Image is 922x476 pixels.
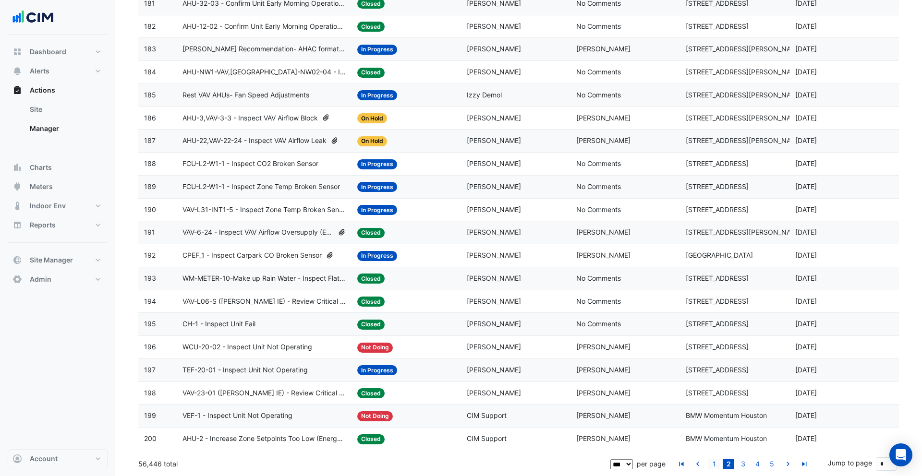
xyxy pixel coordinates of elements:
[752,459,763,469] a: 4
[467,274,521,282] span: [PERSON_NAME]
[12,85,22,95] app-icon: Actions
[144,68,156,76] span: 184
[686,434,767,442] span: BMW Momentum Houston
[686,251,753,259] span: [GEOGRAPHIC_DATA]
[182,433,346,444] span: AHU-2 - Increase Zone Setpoints Too Low (Energy Saving)
[686,159,749,167] span: [STREET_ADDRESS]
[576,274,621,282] span: No Comments
[686,45,803,53] span: [STREET_ADDRESS][PERSON_NAME]
[795,136,817,144] span: 2025-09-03T12:18:47.715
[467,182,521,190] span: [PERSON_NAME]
[723,459,734,469] a: 2
[795,389,817,397] span: 2025-09-03T11:18:51.629
[8,61,108,81] button: Alerts
[576,297,621,305] span: No Comments
[750,459,764,469] li: page 4
[576,411,631,419] span: [PERSON_NAME]
[12,255,22,265] app-icon: Site Manager
[357,228,385,238] span: Closed
[467,251,521,259] span: [PERSON_NAME]
[30,163,52,172] span: Charts
[8,449,108,468] button: Account
[795,114,817,122] span: 2025-09-03T12:26:29.345
[576,320,621,328] span: No Comments
[795,274,817,282] span: 2025-09-03T11:21:49.020
[357,159,397,169] span: In Progress
[782,459,794,469] a: go to next page
[576,136,631,144] span: [PERSON_NAME]
[144,434,157,442] span: 200
[467,205,521,214] span: [PERSON_NAME]
[686,136,803,144] span: [STREET_ADDRESS][PERSON_NAME]
[182,250,322,261] span: CPEF_1 - Inspect Carpark CO Broken Sensor
[182,273,346,284] span: WM-METER-10-Make up Rain Water - Inspect Flatlined Water Sub-Meter
[467,114,521,122] span: [PERSON_NAME]
[686,320,749,328] span: [STREET_ADDRESS]
[357,251,397,261] span: In Progress
[12,8,55,27] img: Company Logo
[576,68,621,76] span: No Comments
[795,182,817,190] span: 2025-09-03T12:04:12.587
[182,44,346,55] span: [PERSON_NAME] Recommendation- AHAC formatting
[357,113,387,123] span: On Hold
[357,320,385,330] span: Closed
[467,389,521,397] span: [PERSON_NAME]
[357,90,397,100] span: In Progress
[467,91,502,99] span: Izzy Demol
[467,228,521,236] span: [PERSON_NAME]
[795,205,817,214] span: 2025-09-03T12:03:59.382
[144,366,156,374] span: 197
[30,274,51,284] span: Admin
[795,45,817,53] span: 2025-09-03T13:35:31.383
[576,251,631,259] span: [PERSON_NAME]
[30,66,49,76] span: Alerts
[686,205,749,214] span: [STREET_ADDRESS]
[144,182,156,190] span: 189
[8,250,108,270] button: Site Manager
[182,113,318,124] span: AHU-3,VAV-3-3 - Inspect VAV Airflow Block
[30,182,53,191] span: Meters
[8,215,108,235] button: Reports
[357,411,393,421] span: Not Doing
[30,201,66,211] span: Indoor Env
[467,343,521,351] span: [PERSON_NAME]
[795,22,817,30] span: 2025-09-03T14:01:25.018
[144,274,156,282] span: 193
[676,459,687,469] a: go to first page
[182,135,327,146] span: AHU-22,VAV-22-24 - Inspect VAV Airflow Leak
[686,411,767,419] span: BMW Momentum Houston
[467,68,521,76] span: [PERSON_NAME]
[30,255,73,265] span: Site Manager
[708,459,720,469] a: 1
[30,220,56,230] span: Reports
[182,90,309,101] span: Rest VAV AHUs- Fan Speed Adjustments
[12,274,22,284] app-icon: Admin
[12,47,22,57] app-icon: Dashboard
[357,274,385,284] span: Closed
[144,136,156,144] span: 187
[686,91,803,99] span: [STREET_ADDRESS][PERSON_NAME]
[467,411,507,419] span: CIM Support
[182,296,346,307] span: VAV-L06-S ([PERSON_NAME] IE) - Review Critical Sensor Outside Range
[144,297,156,305] span: 194
[799,459,810,469] a: go to last page
[357,434,385,444] span: Closed
[576,45,631,53] span: [PERSON_NAME]
[182,67,346,78] span: AHU-NW1-VAV,[GEOGRAPHIC_DATA]-NW02-04 - Inspect VAV Airflow Block
[144,343,156,351] span: 196
[144,205,156,214] span: 190
[144,320,156,328] span: 195
[8,177,108,196] button: Meters
[764,459,779,469] li: page 5
[686,366,749,374] span: [STREET_ADDRESS]
[686,182,749,190] span: [STREET_ADDRESS]
[467,159,521,167] span: [PERSON_NAME]
[182,410,292,421] span: VEF-1 - Inspect Unit Not Operating
[182,388,346,399] span: VAV-23-01 ([PERSON_NAME] IE) - Review Critical Sensor Outside Range
[795,159,817,167] span: 2025-09-03T12:04:26.146
[576,389,631,397] span: [PERSON_NAME]
[12,66,22,76] app-icon: Alerts
[692,459,704,469] a: go to previous page
[182,204,346,215] span: VAV-L31-INT1-5 - Inspect Zone Temp Broken Sensor
[8,196,108,215] button: Indoor Env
